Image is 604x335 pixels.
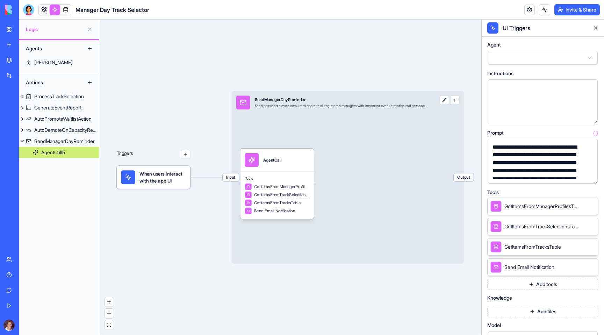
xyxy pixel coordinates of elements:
button: Add files [487,306,598,317]
div: [PERSON_NAME] [34,59,72,66]
span: Logic [26,26,84,33]
div: AgentCall [263,157,281,163]
a: [PERSON_NAME] [19,57,99,68]
div: Agents [22,43,78,54]
a: ProcessTrackSelection [19,91,99,102]
span: Manager Day Track Selector [75,6,149,14]
span: When users interact with the app UI [139,170,186,184]
div: Triggers [117,131,190,189]
a: AutoDemoteOnCapacityReduction [19,124,99,136]
div: SendManagerDayReminder [34,138,95,145]
div: AutoPromoteWaitlistAction [34,115,92,122]
span: Tools [487,190,499,195]
a: SendManagerDayReminder [19,136,99,147]
div: Actions [22,77,78,88]
span: Tools [245,177,309,181]
div: Send passionate mass email reminders to all registered managers with important event statistics a... [255,104,427,108]
span: GetItemsFromTracksTable [254,200,301,206]
p: Triggers [117,150,133,159]
div: UI Triggers [501,24,587,32]
span: Send Email Notification [504,264,554,271]
span: GetItemsFromTrackSelectionsTable [504,223,578,230]
button: fit view [105,320,114,330]
div: AgentCall5 [41,149,65,156]
button: Add tools [487,279,598,290]
div: InputSendManagerDayReminderSend passionate mass email reminders to all registered managers with i... [232,91,464,264]
img: ACg8ocKD9Ijsh0tOt2rStbhK1dGRFaGkWqSBycj3cEGR-IABVQulg99U1A=s96-c [3,320,15,331]
span: Model [487,323,501,328]
span: Agent [487,42,501,47]
div: GenerateEventReport [34,104,81,111]
div: SendManagerDayReminder [255,97,427,102]
div: AutoDemoteOnCapacityReduction [34,127,99,134]
a: AutoPromoteWaitlistAction [19,113,99,124]
span: Output [454,173,474,181]
button: zoom in [105,297,114,307]
button: zoom out [105,309,114,318]
span: GetItemsFromTrackSelectionsTable [254,192,309,198]
span: GetItemsFromTracksTable [504,243,561,250]
span: Input [223,173,239,181]
span: Prompt [487,130,504,135]
span: Instructions [487,71,513,76]
a: GenerateEventReport [19,102,99,113]
div: AgentCallToolsGetItemsFromManagerProfilesTableGetItemsFromTrackSelectionsTableGetItemsFromTracksT... [240,149,314,219]
span: GetItemsFromManagerProfilesTable [504,203,578,210]
div: ProcessTrackSelection [34,93,84,100]
span: Send Email Notification [254,208,295,214]
a: AgentCall5 [19,147,99,158]
button: Invite & Share [554,4,600,15]
span: GetItemsFromManagerProfilesTable [254,184,309,190]
div: When users interact with the app UI [117,166,190,189]
img: logo [5,5,48,15]
span: Knowledge [487,295,512,300]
